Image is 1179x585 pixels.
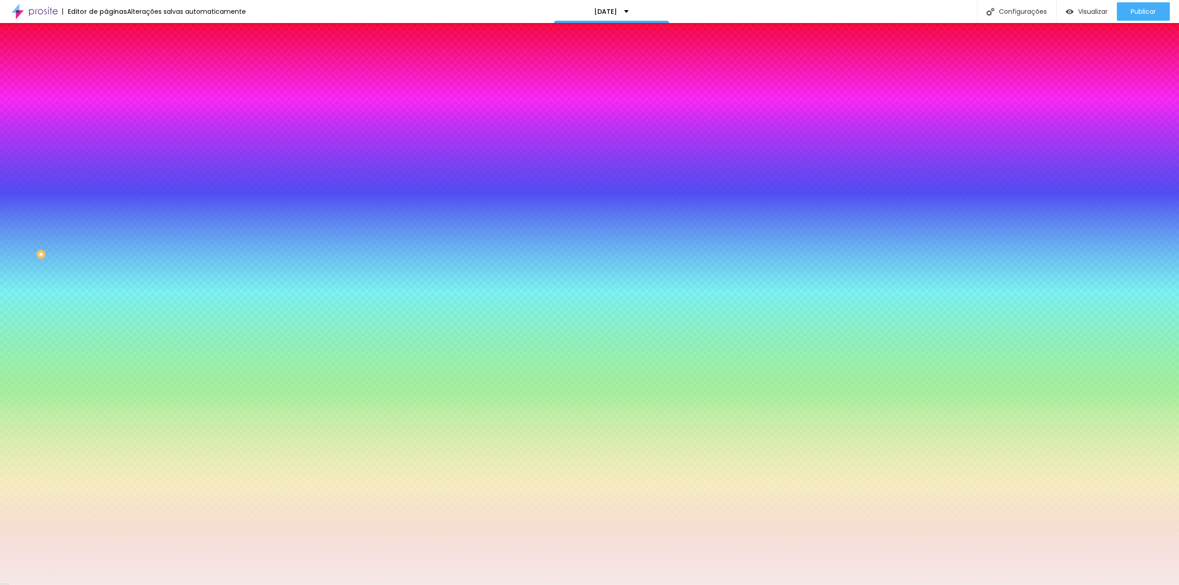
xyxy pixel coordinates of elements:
[1078,8,1108,15] span: Visualizar
[1117,2,1170,21] button: Publicar
[1066,8,1074,16] img: view-1.svg
[62,8,127,15] div: Editor de páginas
[1056,2,1117,21] button: Visualizar
[1131,8,1156,15] span: Publicar
[594,8,617,15] p: [DATE]
[986,8,994,16] img: Icone
[127,8,246,15] div: Alterações salvas automaticamente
